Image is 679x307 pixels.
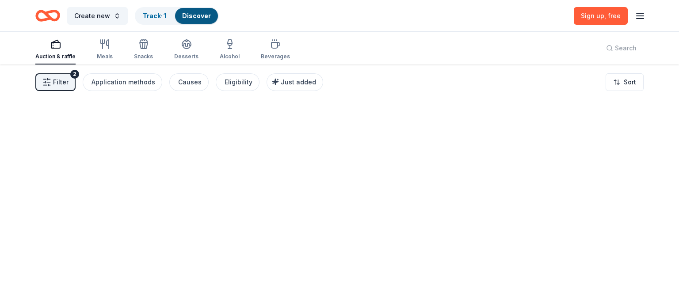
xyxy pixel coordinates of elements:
span: , free [604,12,621,19]
span: Just added [281,78,316,86]
div: Eligibility [225,77,252,87]
div: Desserts [174,53,198,60]
button: Application methods [83,73,162,91]
button: Eligibility [216,73,259,91]
button: Meals [97,35,113,64]
div: Meals [97,53,113,60]
button: Beverages [261,35,290,64]
a: Discover [182,12,211,19]
button: Auction & raffle [35,35,76,64]
div: Application methods [92,77,155,87]
a: Track· 1 [143,12,166,19]
button: Create new [67,7,128,25]
div: Causes [178,77,202,87]
button: Just added [267,73,323,91]
div: Auction & raffle [35,53,76,60]
div: Beverages [261,53,290,60]
button: Snacks [134,35,153,64]
button: Track· 1Discover [135,7,219,25]
div: Snacks [134,53,153,60]
button: Filter2 [35,73,76,91]
button: Sort [606,73,644,91]
div: Alcohol [220,53,240,60]
button: Causes [169,73,209,91]
span: Sign up [581,12,621,19]
a: Sign up, free [574,7,628,25]
span: Filter [53,77,69,87]
span: Create new [74,11,110,21]
button: Desserts [174,35,198,64]
button: Alcohol [220,35,240,64]
span: Sort [624,77,636,87]
div: 2 [70,70,79,79]
a: Home [35,5,60,26]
